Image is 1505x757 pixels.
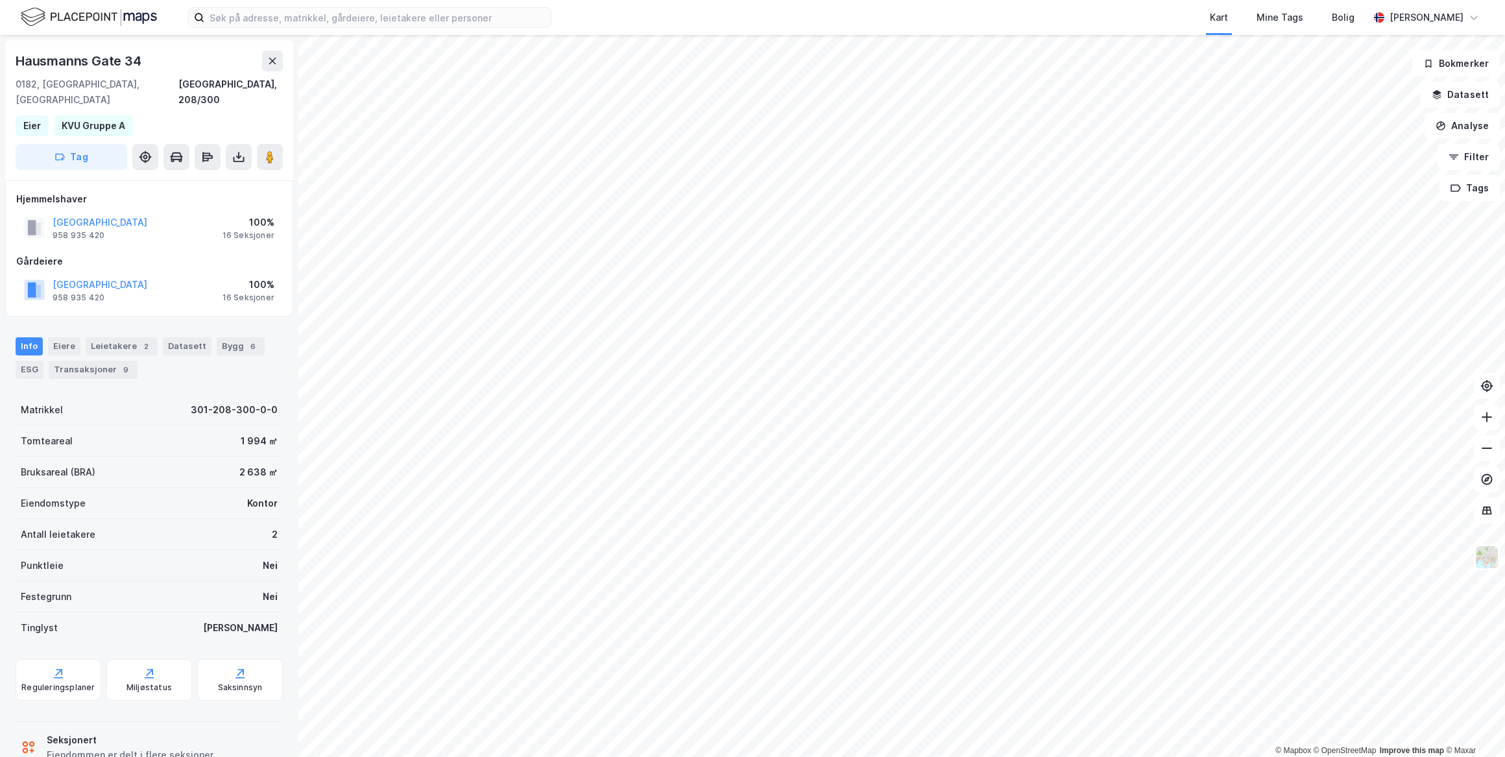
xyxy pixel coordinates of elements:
div: [PERSON_NAME] [203,620,278,636]
div: Saksinnsyn [218,682,263,693]
a: Improve this map [1380,746,1444,755]
div: Leietakere [86,337,158,355]
button: Datasett [1421,82,1500,108]
div: [GEOGRAPHIC_DATA], 208/300 [178,77,283,108]
div: Antall leietakere [21,527,95,542]
input: Søk på adresse, matrikkel, gårdeiere, leietakere eller personer [204,8,551,27]
div: Festegrunn [21,589,71,605]
div: Nei [263,589,278,605]
div: Seksjonert [47,732,213,748]
div: Mine Tags [1257,10,1303,25]
div: Eier [23,118,41,134]
img: logo.f888ab2527a4732fd821a326f86c7f29.svg [21,6,157,29]
a: OpenStreetMap [1314,746,1377,755]
div: ESG [16,361,43,379]
div: Tomteareal [21,433,73,449]
div: KVU Gruppe A [62,118,125,134]
div: 100% [223,215,274,230]
div: 2 [272,527,278,542]
button: Bokmerker [1412,51,1500,77]
div: 1 994 ㎡ [241,433,278,449]
div: 16 Seksjoner [223,230,274,241]
div: 0182, [GEOGRAPHIC_DATA], [GEOGRAPHIC_DATA] [16,77,178,108]
div: 100% [223,277,274,293]
div: Datasett [163,337,211,355]
div: Nei [263,558,278,573]
div: Reguleringsplaner [21,682,95,693]
div: Eiere [48,337,80,355]
div: 301-208-300-0-0 [191,402,278,418]
div: Eiendomstype [21,496,86,511]
button: Tags [1439,175,1500,201]
div: Bygg [217,337,265,355]
div: 2 638 ㎡ [239,464,278,480]
div: Transaksjoner [49,361,138,379]
div: Punktleie [21,558,64,573]
div: 9 [119,363,132,376]
div: 958 935 420 [53,293,104,303]
button: Analyse [1425,113,1500,139]
div: Matrikkel [21,402,63,418]
div: 16 Seksjoner [223,293,274,303]
div: Kontrollprogram for chat [1440,695,1505,757]
div: Kart [1210,10,1228,25]
button: Tag [16,144,127,170]
div: Tinglyst [21,620,58,636]
div: Kontor [247,496,278,511]
iframe: Chat Widget [1440,695,1505,757]
div: Hausmanns Gate 34 [16,51,144,71]
div: [PERSON_NAME] [1390,10,1463,25]
div: 2 [139,340,152,353]
div: Gårdeiere [16,254,282,269]
img: Z [1475,545,1499,570]
div: 6 [247,340,259,353]
button: Filter [1438,144,1500,170]
div: Info [16,337,43,355]
a: Mapbox [1275,746,1311,755]
div: Miljøstatus [126,682,172,693]
div: Bruksareal (BRA) [21,464,95,480]
div: Bolig [1332,10,1354,25]
div: Hjemmelshaver [16,191,282,207]
div: 958 935 420 [53,230,104,241]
